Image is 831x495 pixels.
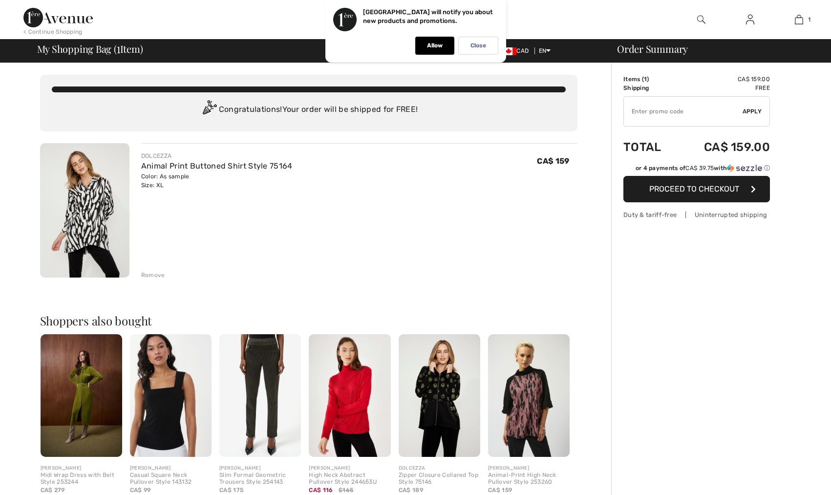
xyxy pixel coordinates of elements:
td: CA$ 159.00 [677,75,770,84]
a: Sign In [738,14,762,26]
span: Apply [743,107,762,116]
img: Congratulation2.svg [199,100,219,120]
img: High Neck Abstract Pullover Style 244653U [309,334,390,457]
img: Casual Square Neck Pullover Style 143132 [130,334,212,457]
img: My Bag [795,14,803,25]
span: CA$ 116 [309,487,333,494]
div: Animal-Print High Neck Pullover Style 253260 [488,472,570,486]
span: CA$ 39.75 [685,165,714,172]
td: Total [623,130,677,164]
span: CA$ 175 [219,487,243,494]
span: 1 [808,15,810,24]
img: Zipper Closure Collared Top Style 75146 [399,334,480,457]
span: CAD [501,47,533,54]
td: Shipping [623,84,677,92]
span: EN [539,47,551,54]
span: CA$ 159 [488,487,512,494]
img: Sezzle [727,164,762,172]
div: High Neck Abstract Pullover Style 244653U [309,472,390,486]
span: 1 [117,42,120,54]
img: Midi Wrap Dress with Belt Style 253244 [41,334,122,457]
span: 1 [644,76,647,83]
td: Free [677,84,770,92]
p: [GEOGRAPHIC_DATA] will notify you about new products and promotions. [363,8,493,24]
span: Proceed to Checkout [649,184,739,194]
div: [PERSON_NAME] [309,465,390,472]
span: CA$ 159 [537,156,569,166]
span: My Shopping Bag ( Item) [37,44,143,54]
div: Casual Square Neck Pullover Style 143132 [130,472,212,486]
p: Close [470,42,486,49]
div: [PERSON_NAME] [488,465,570,472]
div: or 4 payments ofCA$ 39.75withSezzle Click to learn more about Sezzle [623,164,770,176]
img: 1ère Avenue [23,8,93,27]
div: [PERSON_NAME] [219,465,301,472]
button: Proceed to Checkout [623,176,770,202]
div: DOLCEZZA [141,151,293,160]
div: [PERSON_NAME] [130,465,212,472]
td: CA$ 159.00 [677,130,770,164]
div: Zipper Closure Collared Top Style 75146 [399,472,480,486]
div: Slim Formal Geometric Trousers Style 254143 [219,472,301,486]
div: Congratulations! Your order will be shipped for FREE! [52,100,566,120]
img: Canadian Dollar [501,47,516,55]
div: DOLCEZZA [399,465,480,472]
p: Allow [427,42,443,49]
td: Items ( ) [623,75,677,84]
a: 1 [775,14,823,25]
img: search the website [697,14,705,25]
div: Duty & tariff-free | Uninterrupted shipping [623,210,770,219]
span: CA$ 189 [399,487,423,494]
div: Midi Wrap Dress with Belt Style 253244 [41,472,122,486]
span: CA$ 99 [130,487,151,494]
img: Animal-Print High Neck Pullover Style 253260 [488,334,570,457]
div: [PERSON_NAME] [41,465,122,472]
div: Color: As sample Size: XL [141,172,293,190]
div: Remove [141,271,165,280]
a: Animal Print Buttoned Shirt Style 75164 [141,161,293,171]
div: Order Summary [605,44,825,54]
span: CA$ 279 [41,487,65,494]
div: < Continue Shopping [23,27,83,36]
div: or 4 payments of with [636,164,770,172]
img: Slim Formal Geometric Trousers Style 254143 [219,334,301,457]
span: $165 [339,486,353,495]
img: My Info [746,14,754,25]
input: Promo code [624,97,743,126]
img: Animal Print Buttoned Shirt Style 75164 [40,143,129,278]
h2: Shoppers also bought [40,315,577,326]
